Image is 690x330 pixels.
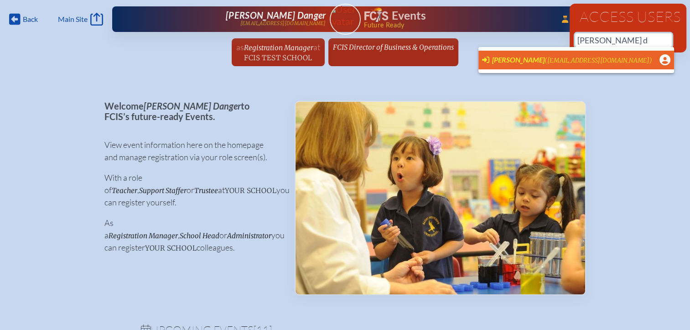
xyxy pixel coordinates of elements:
span: ([EMAIL_ADDRESS][DOMAIN_NAME]) [545,57,652,64]
span: FCIS Director of Business & Operations [333,43,454,52]
li: principal@capstoneocala.com [478,51,674,69]
span: Registration Manager [109,231,178,240]
input: Person’s name or email [575,33,672,47]
span: your school [225,186,276,195]
a: asRegistration ManageratFCIS Test School [233,38,324,66]
span: Future Ready [363,22,549,28]
span: as [236,42,244,52]
span: Trustee [194,186,218,195]
a: FCIS Director of Business & Operations [329,38,457,56]
ul: Option List [478,47,674,73]
p: Welcome to FCIS’s future-ready Events. [104,101,280,121]
a: [PERSON_NAME] Danger[EMAIL_ADDRESS][DOMAIN_NAME] [141,10,326,28]
p: View event information here on the homepage and manage registration via your role screen(s). [104,139,280,163]
p: With a role of , or at you can register yourself. [104,172,280,209]
span: [PERSON_NAME] Danger [226,10,326,21]
a: Main Site [58,13,103,26]
span: FCIS Test School [244,53,312,62]
span: Main Site [58,15,88,24]
p: [EMAIL_ADDRESS][DOMAIN_NAME] [240,21,326,26]
span: School Head [180,231,219,240]
img: Events [296,102,585,294]
p: As a , or you can register colleagues. [104,217,280,254]
span: Back [23,15,38,24]
span: Support Staffer [139,186,187,195]
span: Switch User [482,55,652,65]
span: Teacher [112,186,137,195]
span: Administrator [227,231,271,240]
span: your school [145,244,197,252]
span: [PERSON_NAME] [492,55,545,64]
div: FCIS Events — Future ready [364,7,549,28]
span: at [313,42,320,52]
span: [PERSON_NAME] Danger [144,100,241,111]
h1: Access Users [575,9,681,24]
span: Registration Manager [244,43,313,52]
img: User Avatar [326,3,364,27]
a: User Avatar [330,4,361,35]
